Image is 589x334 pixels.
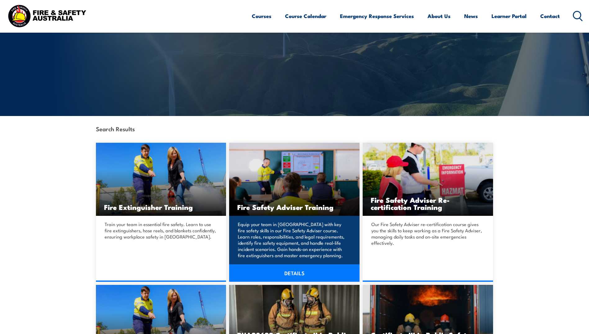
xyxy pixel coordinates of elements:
[340,8,414,24] a: Emergency Response Services
[237,203,351,211] h3: Fire Safety Adviser Training
[285,8,326,24] a: Course Calendar
[104,203,218,211] h3: Fire Extinguisher Training
[96,143,226,216] img: Fire Extinguisher Training
[464,8,478,24] a: News
[229,143,360,216] a: Fire Safety Adviser Training
[428,8,451,24] a: About Us
[105,221,216,240] p: Train your team in essential fire safety. Learn to use fire extinguishers, hose reels, and blanke...
[371,196,485,211] h3: Fire Safety Adviser Re-certification Training
[492,8,527,24] a: Learner Portal
[229,264,360,282] a: DETAILS
[229,143,360,216] img: Fire Safety Advisor
[371,221,483,246] p: Our Fire Safety Adviser re-certification course gives you the skills to keep working as a Fire Sa...
[540,8,560,24] a: Contact
[96,124,135,133] strong: Search Results
[238,221,349,258] p: Equip your team in [GEOGRAPHIC_DATA] with key fire safety skills in our Fire Safety Adviser cours...
[363,143,493,216] img: Fire Safety Advisor Re-certification
[363,143,493,216] a: Fire Safety Adviser Re-certification Training
[252,8,271,24] a: Courses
